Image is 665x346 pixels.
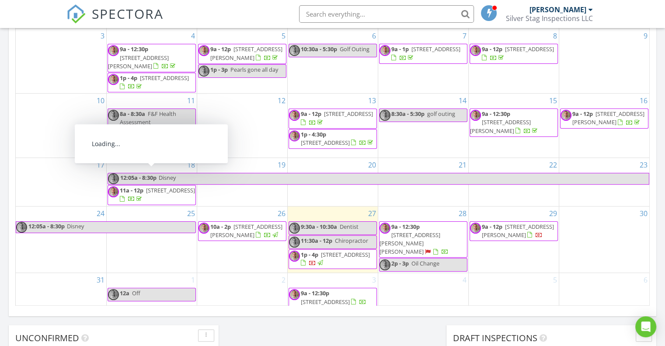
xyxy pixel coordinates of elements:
[482,223,554,239] span: [STREET_ADDRESS][PERSON_NAME]
[468,29,559,94] td: Go to August 8, 2025
[106,206,197,273] td: Go to August 25, 2025
[120,110,176,126] span: F&F Health Assessment
[189,273,197,287] a: Go to September 1, 2025
[301,237,332,245] span: 11:30a - 12p
[289,129,377,149] a: 1p - 4:30p [STREET_ADDRESS]
[559,29,649,94] td: Go to August 9, 2025
[197,273,287,309] td: Go to September 2, 2025
[132,289,140,297] span: Off
[370,273,378,287] a: Go to September 3, 2025
[287,273,378,309] td: Go to September 3, 2025
[380,223,449,256] a: 9a - 12:30p [STREET_ADDRESS][PERSON_NAME][PERSON_NAME]
[642,29,649,43] a: Go to August 9, 2025
[15,332,79,344] span: Unconfirmed
[210,66,228,73] span: 1p - 3p
[482,45,554,61] a: 9a - 12p [STREET_ADDRESS]
[340,223,359,231] span: Dentist
[411,45,460,53] span: [STREET_ADDRESS]
[185,94,197,108] a: Go to August 11, 2025
[506,14,593,23] div: Silver Stag Inspections LLC
[198,223,209,234] img: face_pic.jpg
[391,110,425,118] span: 8:30a - 5:30p
[185,206,197,220] a: Go to August 25, 2025
[106,94,197,158] td: Go to August 11, 2025
[108,45,119,56] img: face_pic.jpg
[210,45,231,53] span: 9a - 12p
[16,158,106,206] td: Go to August 17, 2025
[120,74,189,90] a: 1p - 4p [STREET_ADDRESS]
[321,251,370,259] span: [STREET_ADDRESS]
[16,29,106,94] td: Go to August 3, 2025
[120,74,137,82] span: 1p - 4p
[99,29,106,43] a: Go to August 3, 2025
[301,45,337,53] span: 10:30a - 5:30p
[108,289,119,300] img: face_pic.jpg
[468,273,559,309] td: Go to September 5, 2025
[470,110,539,134] a: 9a - 12:30p [STREET_ADDRESS][PERSON_NAME]
[559,206,649,273] td: Go to August 30, 2025
[572,110,644,126] span: [STREET_ADDRESS][PERSON_NAME]
[108,54,169,70] span: [STREET_ADDRESS][PERSON_NAME]
[301,251,370,267] a: 1p - 4p [STREET_ADDRESS]
[370,29,378,43] a: Go to August 6, 2025
[335,237,368,245] span: Chiropractor
[276,158,287,172] a: Go to August 19, 2025
[572,110,644,126] a: 9a - 12p [STREET_ADDRESS][PERSON_NAME]
[16,94,106,158] td: Go to August 10, 2025
[140,74,189,82] span: [STREET_ADDRESS]
[198,44,286,63] a: 9a - 12p [STREET_ADDRESS][PERSON_NAME]
[301,139,350,147] span: [STREET_ADDRESS]
[301,130,326,138] span: 1p - 4:30p
[120,45,148,53] span: 9a - 12:30p
[340,45,369,53] span: Golf Outing
[470,118,531,134] span: [STREET_ADDRESS][PERSON_NAME]
[197,29,287,94] td: Go to August 5, 2025
[560,108,649,128] a: 9a - 12p [STREET_ADDRESS][PERSON_NAME]
[529,5,586,14] div: [PERSON_NAME]
[505,45,554,53] span: [STREET_ADDRESS]
[120,110,145,118] span: 8a - 8:30a
[366,158,378,172] a: Go to August 20, 2025
[120,186,143,194] span: 11a - 12p
[289,289,300,300] img: face_pic.jpg
[197,206,287,273] td: Go to August 26, 2025
[289,45,300,56] img: face_pic.jpg
[197,158,287,206] td: Go to August 19, 2025
[482,223,502,231] span: 9a - 12p
[482,45,502,53] span: 9a - 12p
[189,29,197,43] a: Go to August 4, 2025
[28,222,65,233] span: 12:05a - 8:30p
[572,110,593,118] span: 9a - 12p
[108,185,196,205] a: 11a - 12p [STREET_ADDRESS]
[559,273,649,309] td: Go to September 6, 2025
[108,74,119,85] img: face_pic.jpg
[561,110,571,121] img: face_pic.jpg
[470,221,558,241] a: 9a - 12p [STREET_ADDRESS][PERSON_NAME]
[470,223,481,234] img: face_pic.jpg
[120,289,129,297] span: 12a
[210,45,282,61] span: [STREET_ADDRESS][PERSON_NAME]
[301,110,321,118] span: 9a - 12p
[146,186,195,194] span: [STREET_ADDRESS]
[210,223,282,239] span: [STREET_ADDRESS][PERSON_NAME]
[470,110,481,121] img: face_pic.jpg
[301,223,337,231] span: 9:30a - 10:30a
[289,130,300,141] img: face_pic.jpg
[108,173,119,184] img: face_pic.jpg
[638,94,649,108] a: Go to August 16, 2025
[95,273,106,287] a: Go to August 31, 2025
[461,273,468,287] a: Go to September 4, 2025
[198,66,209,77] img: face_pic.jpg
[378,29,468,94] td: Go to August 7, 2025
[391,223,420,231] span: 9a - 12:30p
[287,206,378,273] td: Go to August 27, 2025
[366,94,378,108] a: Go to August 13, 2025
[276,206,287,220] a: Go to August 26, 2025
[378,206,468,273] td: Go to August 28, 2025
[108,129,196,157] a: 9a - 1p [STREET_ADDRESS][PERSON_NAME][PERSON_NAME]
[470,44,558,63] a: 9a - 12p [STREET_ADDRESS]
[638,158,649,172] a: Go to August 23, 2025
[301,110,373,126] a: 9a - 12p [STREET_ADDRESS]
[391,45,409,53] span: 9a - 1p
[301,289,329,297] span: 9a - 12:30p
